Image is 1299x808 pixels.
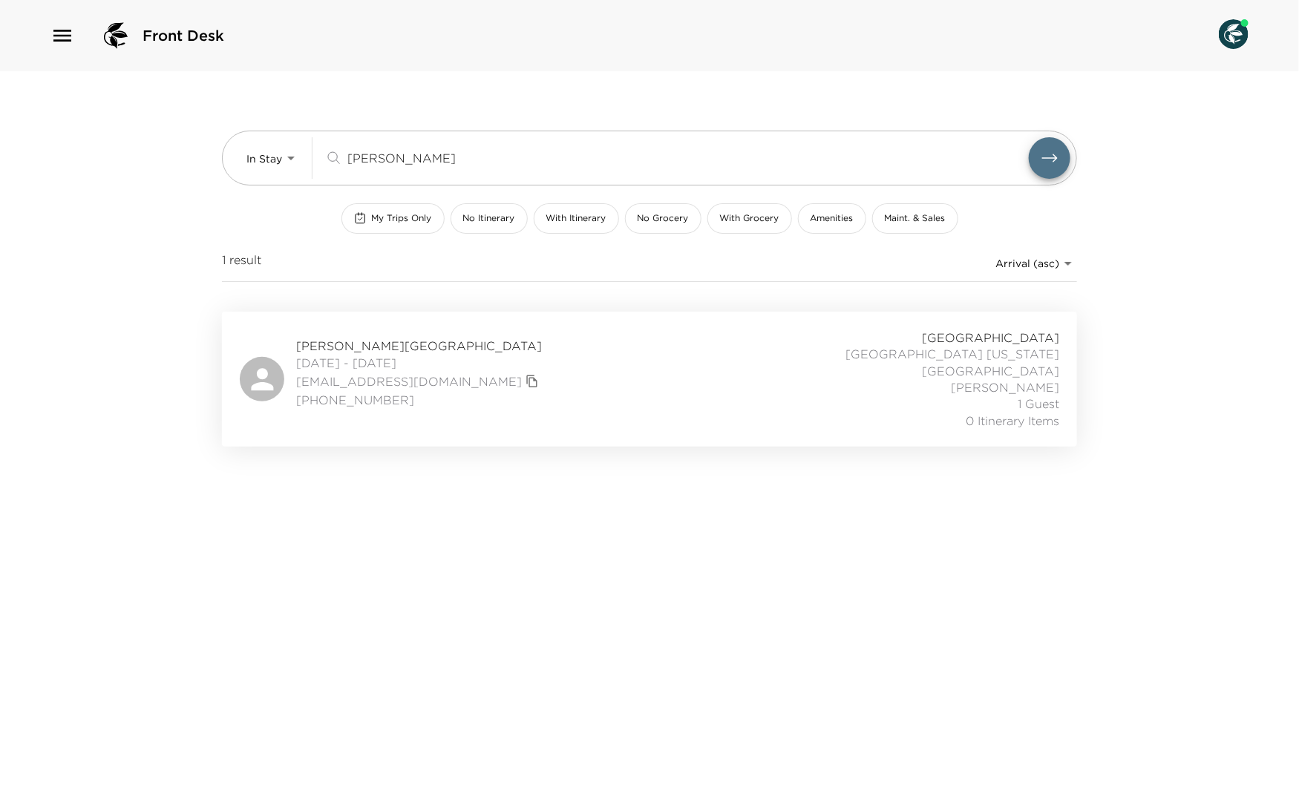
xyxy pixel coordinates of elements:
[811,212,854,225] span: Amenities
[625,203,701,234] button: No Grocery
[463,212,515,225] span: No Itinerary
[995,257,1059,270] span: Arrival (asc)
[951,379,1059,395] span: [PERSON_NAME]
[296,355,543,371] span: [DATE] - [DATE]
[885,212,946,225] span: Maint. & Sales
[707,203,792,234] button: With Grocery
[731,346,1059,379] span: [GEOGRAPHIC_DATA] [US_STATE][GEOGRAPHIC_DATA]
[522,371,543,392] button: copy primary member email
[296,373,522,390] a: [EMAIL_ADDRESS][DOMAIN_NAME]
[98,18,134,53] img: logo
[966,413,1059,429] span: 0 Itinerary Items
[1219,19,1249,49] img: User
[347,149,1029,166] input: Search by traveler, residence, or concierge
[341,203,445,234] button: My Trips Only
[296,338,543,354] span: [PERSON_NAME][GEOGRAPHIC_DATA]
[222,252,261,275] span: 1 result
[222,312,1077,447] a: [PERSON_NAME][GEOGRAPHIC_DATA][DATE] - [DATE][EMAIL_ADDRESS][DOMAIN_NAME]copy primary member emai...
[534,203,619,234] button: With Itinerary
[1018,395,1059,412] span: 1 Guest
[720,212,779,225] span: With Grocery
[638,212,689,225] span: No Grocery
[798,203,866,234] button: Amenities
[246,152,282,165] span: In Stay
[296,392,543,408] span: [PHONE_NUMBER]
[922,329,1059,346] span: [GEOGRAPHIC_DATA]
[143,25,224,46] span: Front Desk
[546,212,606,225] span: With Itinerary
[451,203,528,234] button: No Itinerary
[372,212,432,225] span: My Trips Only
[872,203,958,234] button: Maint. & Sales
